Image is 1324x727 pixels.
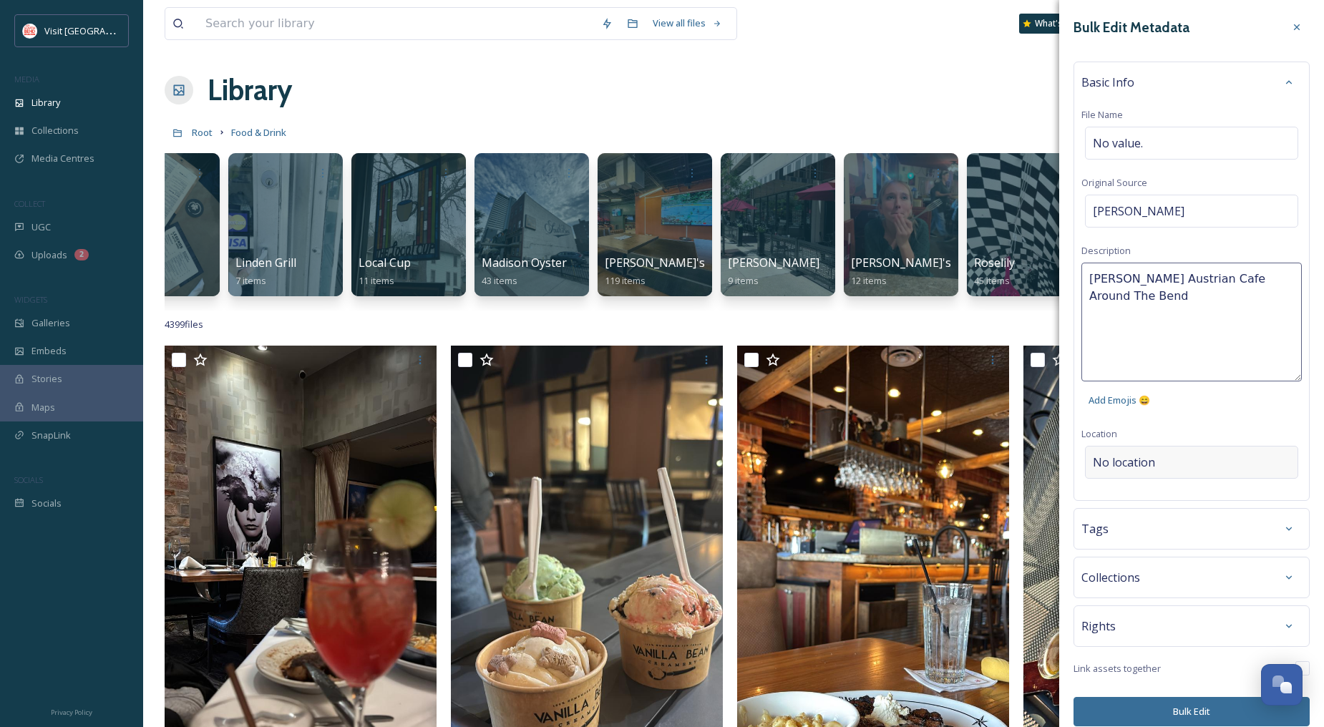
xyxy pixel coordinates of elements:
span: Roselily [974,255,1015,270]
span: Root [192,126,213,139]
span: Location [1081,427,1117,440]
span: Galleries [31,316,70,330]
span: Link assets together [1074,662,1161,675]
span: 7 items [235,274,266,287]
span: 11 items [359,274,394,287]
span: Description [1081,244,1131,257]
span: Collections [1081,569,1140,586]
span: Visit [GEOGRAPHIC_DATA] [44,24,155,37]
span: Embeds [31,344,67,358]
span: [PERSON_NAME] [1093,203,1184,220]
span: Linden Grill [235,255,296,270]
span: WIDGETS [14,294,47,305]
span: Uploads [31,248,67,262]
a: Linden Grill7 items [235,256,296,287]
h3: Bulk Edit Metadata [1074,17,1189,38]
div: 2 [74,249,89,260]
a: Local Cup11 items [359,256,411,287]
a: Food & Drink [231,124,286,141]
span: No value. [1093,135,1143,152]
span: Library [31,96,60,109]
a: What's New [1019,14,1091,34]
a: Roselily45 items [974,256,1015,287]
span: SnapLink [31,429,71,442]
button: Open Chat [1261,664,1303,706]
span: 45 items [974,274,1010,287]
span: [PERSON_NAME] [728,255,819,270]
span: UGC [31,220,51,234]
a: [PERSON_NAME]'s12 items [851,256,951,287]
input: Search your library [198,8,594,39]
span: 9 items [728,274,759,287]
span: Original Source [1081,176,1147,189]
span: 12 items [851,274,887,287]
textarea: [PERSON_NAME] Austrian Cafe Around The Bend [1081,263,1302,381]
button: Bulk Edit [1074,697,1310,726]
span: No location [1093,454,1155,471]
span: Media Centres [31,152,94,165]
span: COLLECT [14,198,45,209]
span: File Name [1081,108,1123,121]
span: Tags [1081,520,1109,537]
span: Madison Oyster Bar [482,255,589,270]
span: Basic Info [1081,74,1134,91]
span: Stories [31,372,62,386]
a: [PERSON_NAME]9 items [728,256,819,287]
span: Rights [1081,618,1116,635]
span: Food & Drink [231,126,286,139]
span: Privacy Policy [51,708,92,717]
span: [PERSON_NAME]'s [851,255,951,270]
span: Socials [31,497,62,510]
span: [PERSON_NAME]'s [605,255,705,270]
a: Root [192,124,213,141]
img: vsbm-stackedMISH_CMYKlogo2017.jpg [23,24,37,38]
span: MEDIA [14,74,39,84]
a: View all files [646,9,729,37]
span: 43 items [482,274,517,287]
span: SOCIALS [14,474,43,485]
span: Collections [31,124,79,137]
span: 4399 file s [165,318,203,331]
a: Madison Oyster Bar43 items [482,256,589,287]
a: Library [208,69,292,112]
span: Maps [31,401,55,414]
a: [PERSON_NAME]'s119 items [605,256,705,287]
span: Local Cup [359,255,411,270]
span: Add Emojis 😄 [1089,394,1150,407]
span: 119 items [605,274,646,287]
a: Privacy Policy [51,703,92,720]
